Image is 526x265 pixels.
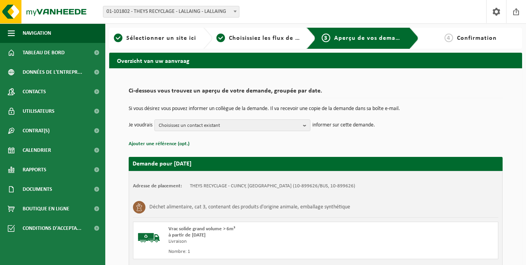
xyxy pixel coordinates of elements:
[149,201,350,213] h3: Déchet alimentaire, cat 3, contenant des produits d'origine animale, emballage synthétique
[133,183,182,189] strong: Adresse de placement:
[457,35,497,41] span: Confirmation
[133,161,191,167] strong: Demande pour [DATE]
[23,62,82,82] span: Données de l'entrepr...
[23,199,69,219] span: Boutique en ligne
[168,249,347,255] div: Nombre: 1
[129,119,152,131] p: Je voudrais
[159,120,300,132] span: Choisissez un contact existant
[445,34,453,42] span: 4
[129,88,503,98] h2: Ci-dessous vous trouvez un aperçu de votre demande, groupée par date.
[113,34,197,43] a: 1Sélectionner un site ici
[216,34,300,43] a: 2Choisissiez les flux de déchets et récipients
[103,6,239,18] span: 01-101802 - THEYS RECYCLAGE - LALLAING - LALLAING
[23,23,51,43] span: Navigation
[154,119,310,131] button: Choisissez un contact existant
[168,226,235,231] span: Vrac solide grand volume > 6m³
[109,53,522,68] h2: Overzicht van uw aanvraag
[322,34,330,42] span: 3
[23,180,52,199] span: Documents
[129,139,190,149] button: Ajouter une référence (opt.)
[23,121,50,141] span: Contrat(s)
[23,219,81,238] span: Conditions d'accepta...
[103,6,239,17] span: 01-101802 - THEYS RECYCLAGE - LALLAING - LALLAING
[216,34,225,42] span: 2
[23,160,46,180] span: Rapports
[229,35,359,41] span: Choisissiez les flux de déchets et récipients
[168,238,347,245] div: Livraison
[190,183,355,189] td: THEYS RECYCLAGE - CUINCY, [GEOGRAPHIC_DATA] (10-899626/BUS, 10-899626)
[129,106,503,112] p: Si vous désirez vous pouvez informer un collègue de la demande. Il va recevoir une copie de la de...
[23,141,51,160] span: Calendrier
[114,34,122,42] span: 1
[126,35,196,41] span: Sélectionner un site ici
[312,119,375,131] p: informer sur cette demande.
[334,35,409,41] span: Aperçu de vos demandes
[23,101,55,121] span: Utilisateurs
[168,233,205,238] strong: à partir de [DATE]
[137,226,161,249] img: BL-SO-LV.png
[23,82,46,101] span: Contacts
[23,43,65,62] span: Tableau de bord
